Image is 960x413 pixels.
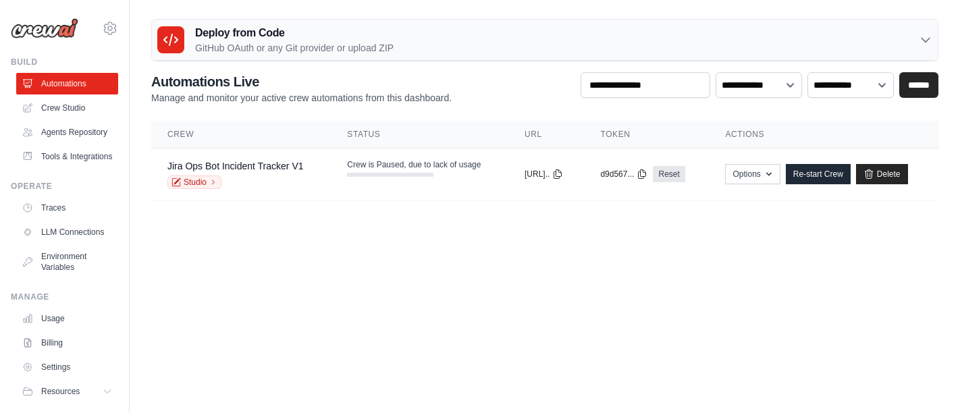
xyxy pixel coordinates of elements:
th: Status [331,121,508,148]
th: Crew [151,121,331,148]
button: d9d567... [600,169,647,180]
a: Settings [16,356,118,378]
a: Reset [653,166,685,182]
a: Delete [856,164,908,184]
a: Environment Variables [16,246,118,278]
a: Tools & Integrations [16,146,118,167]
a: Automations [16,73,118,94]
h2: Automations Live [151,72,452,91]
a: Billing [16,332,118,354]
a: LLM Connections [16,221,118,243]
a: Usage [16,308,118,329]
span: Crew is Paused, due to lack of usage [347,159,481,170]
th: Actions [709,121,938,148]
a: Traces [16,197,118,219]
a: Agents Repository [16,121,118,143]
th: Token [584,121,709,148]
p: Manage and monitor your active crew automations from this dashboard. [151,91,452,105]
p: GitHub OAuth or any Git provider or upload ZIP [195,41,394,55]
div: Build [11,57,118,67]
button: Resources [16,381,118,402]
a: Crew Studio [16,97,118,119]
th: URL [508,121,584,148]
img: Logo [11,18,78,38]
button: Options [725,164,780,184]
a: Re-start Crew [786,164,851,184]
h3: Deploy from Code [195,25,394,41]
div: Manage [11,292,118,302]
div: Operate [11,181,118,192]
a: Jira Ops Bot Incident Tracker V1 [167,161,304,171]
span: Resources [41,386,80,397]
a: Studio [167,175,221,189]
